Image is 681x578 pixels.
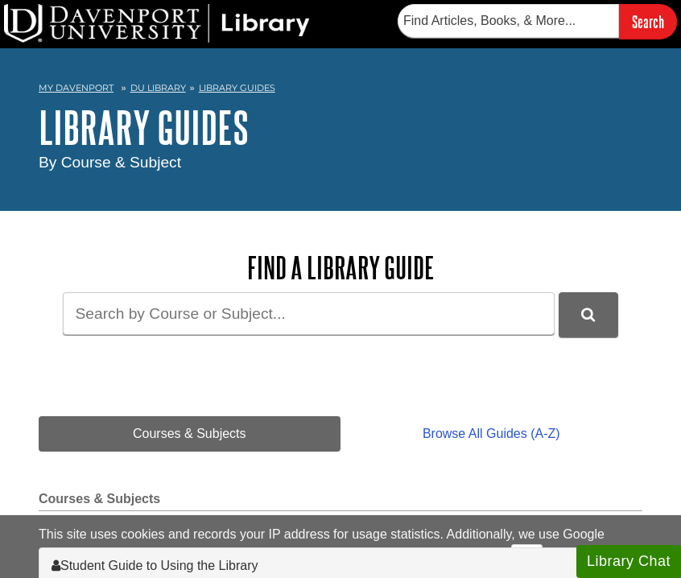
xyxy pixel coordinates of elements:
button: Library Chat [576,545,681,578]
a: My Davenport [39,81,113,95]
a: Courses & Subjects [39,416,340,452]
img: DU Library [4,4,310,43]
input: Search [619,4,677,39]
h2: Find a Library Guide [39,251,642,284]
input: Search by Course or Subject... [63,292,555,335]
a: Browse All Guides (A-Z) [340,416,642,452]
div: By Course & Subject [39,151,642,175]
input: Find Articles, Books, & More... [398,4,619,38]
nav: breadcrumb [39,77,642,103]
h2: Courses & Subjects [39,492,642,511]
a: DU Library [130,82,186,93]
i: Search Library Guides [581,308,595,322]
a: Library Guides [199,82,275,93]
form: Searches DU Library's articles, books, and more [398,4,677,39]
h1: Library Guides [39,103,642,151]
a: Student Guide to Using the Library [52,556,629,576]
